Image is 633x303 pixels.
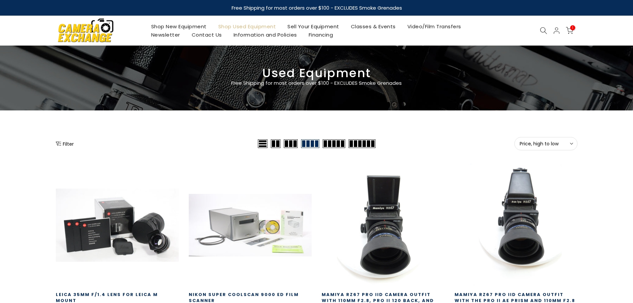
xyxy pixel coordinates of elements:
[228,31,303,39] a: Information and Policies
[520,141,572,147] span: Price, high to low
[514,137,578,150] button: Price, high to low
[303,31,339,39] a: Financing
[401,22,467,31] a: Video/Film Transfers
[145,31,186,39] a: Newsletter
[186,31,228,39] a: Contact Us
[56,69,578,77] h3: Used Equipment
[145,22,212,31] a: Shop New Equipment
[231,4,402,11] strong: Free Shipping for most orders over $100 - EXCLUDES Smoke Grenades
[212,22,282,31] a: Shop Used Equipment
[345,22,401,31] a: Classes & Events
[570,25,575,30] span: 1
[282,22,345,31] a: Sell Your Equipment
[566,27,573,34] a: 1
[56,140,74,147] button: Show filters
[192,79,441,87] p: Free Shipping for most orders over $100 - EXCLUDES Smoke Grenades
